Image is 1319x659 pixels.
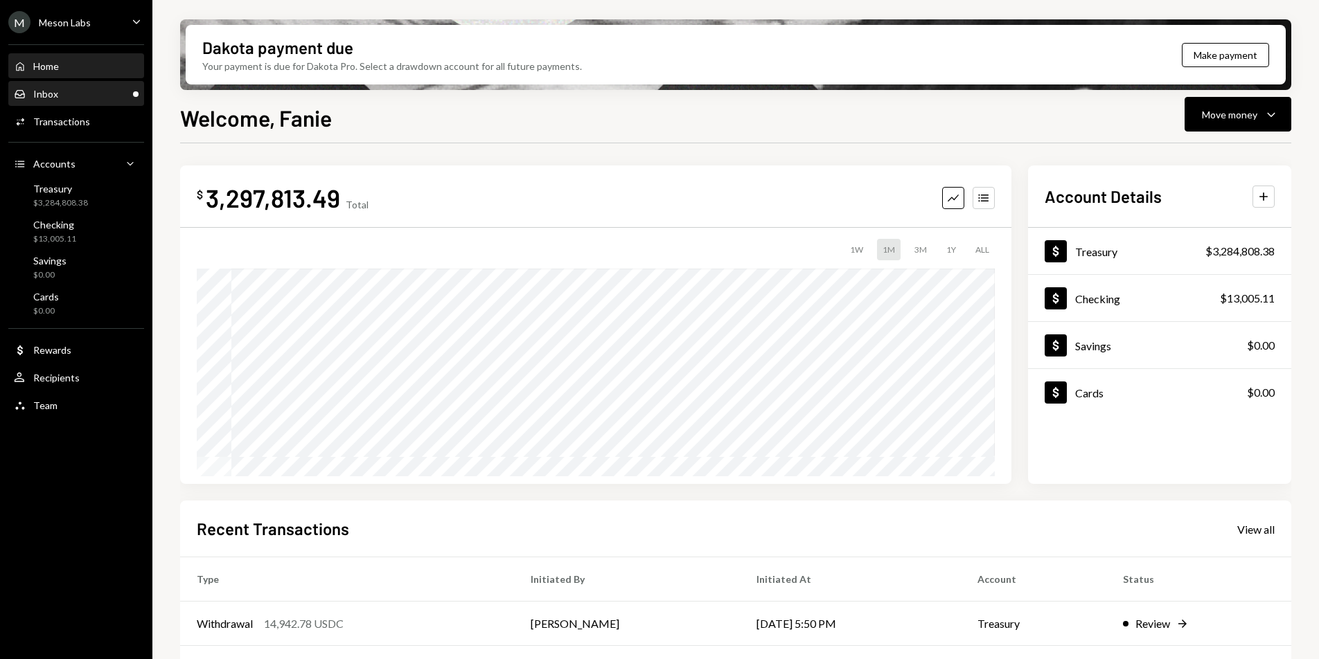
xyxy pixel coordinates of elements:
[8,81,144,106] a: Inbox
[1075,339,1111,352] div: Savings
[8,215,144,248] a: Checking$13,005.11
[1135,615,1170,632] div: Review
[33,183,88,195] div: Treasury
[740,602,961,646] td: [DATE] 5:50 PM
[8,179,144,212] a: Treasury$3,284,808.38
[33,399,57,411] div: Team
[33,344,71,356] div: Rewards
[1247,337,1275,354] div: $0.00
[180,557,514,602] th: Type
[33,305,59,317] div: $0.00
[1075,386,1104,399] div: Cards
[514,602,740,646] td: [PERSON_NAME]
[1205,243,1275,260] div: $3,284,808.38
[206,182,340,213] div: 3,297,813.49
[197,188,203,201] div: $
[8,392,144,417] a: Team
[33,255,67,267] div: Savings
[33,116,90,127] div: Transactions
[8,151,144,176] a: Accounts
[909,239,932,260] div: 3M
[1202,107,1257,122] div: Move money
[8,365,144,390] a: Recipients
[1045,185,1162,208] h2: Account Details
[8,251,144,284] a: Savings$0.00
[180,104,332,132] h1: Welcome, Fanie
[844,239,869,260] div: 1W
[8,109,144,134] a: Transactions
[1185,97,1291,132] button: Move money
[877,239,901,260] div: 1M
[961,557,1106,602] th: Account
[1028,228,1291,274] a: Treasury$3,284,808.38
[33,219,76,231] div: Checking
[1220,290,1275,307] div: $13,005.11
[1028,369,1291,415] a: Cards$0.00
[33,60,59,72] div: Home
[33,372,80,383] div: Recipients
[1075,245,1117,258] div: Treasury
[33,233,76,245] div: $13,005.11
[514,557,740,602] th: Initiated By
[33,291,59,303] div: Cards
[1237,521,1275,536] a: View all
[8,337,144,362] a: Rewards
[202,36,353,59] div: Dakota payment due
[1028,322,1291,368] a: Savings$0.00
[1106,557,1291,602] th: Status
[740,557,961,602] th: Initiated At
[8,11,30,33] div: M
[1075,292,1120,305] div: Checking
[39,17,91,28] div: Meson Labs
[1028,275,1291,321] a: Checking$13,005.11
[202,59,582,73] div: Your payment is due for Dakota Pro. Select a drawdown account for all future payments.
[961,602,1106,646] td: Treasury
[197,615,253,632] div: Withdrawal
[1237,523,1275,536] div: View all
[1247,384,1275,401] div: $0.00
[970,239,995,260] div: ALL
[941,239,962,260] div: 1Y
[1182,43,1269,67] button: Make payment
[197,517,349,540] h2: Recent Transactions
[33,269,67,281] div: $0.00
[33,88,58,100] div: Inbox
[264,615,344,632] div: 14,942.78 USDC
[8,53,144,78] a: Home
[346,199,369,210] div: Total
[33,197,88,209] div: $3,284,808.38
[33,158,76,170] div: Accounts
[8,287,144,320] a: Cards$0.00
